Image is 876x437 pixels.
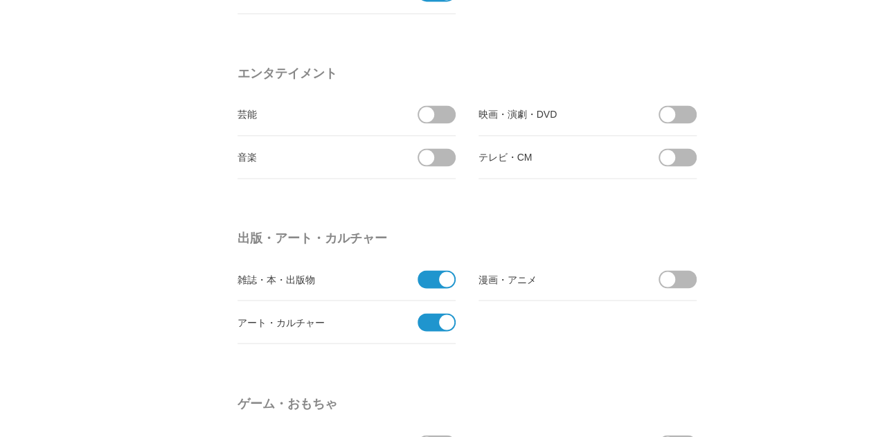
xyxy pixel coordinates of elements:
[238,391,701,416] h4: ゲーム・おもちゃ
[238,105,393,123] div: 芸能
[238,226,701,251] h4: 出版・アート・カルチャー
[479,270,634,287] div: 漫画・アニメ
[238,148,393,166] div: 音楽
[238,61,701,86] h4: エンタテイメント
[238,313,393,330] div: アート・カルチャー
[479,105,634,123] div: 映画・演劇・DVD
[479,148,634,166] div: テレビ・CM
[238,270,393,287] div: 雑誌・本・出版物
